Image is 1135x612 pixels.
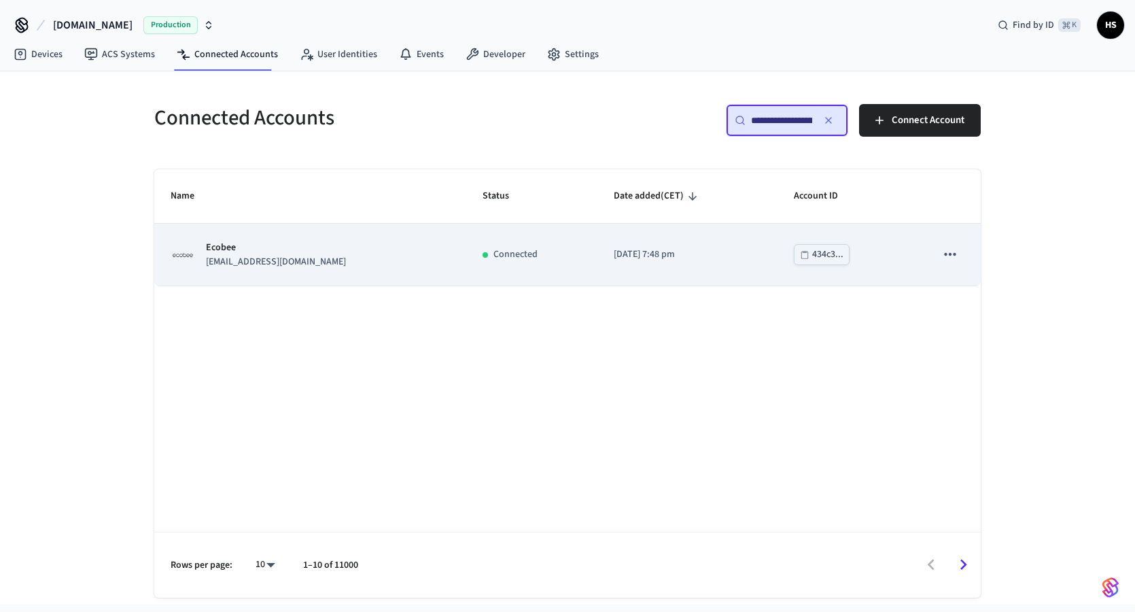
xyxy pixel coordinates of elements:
span: Production [143,16,198,34]
span: HS [1098,13,1123,37]
span: Account ID [794,186,856,207]
span: Date added(CET) [614,186,701,207]
p: [EMAIL_ADDRESS][DOMAIN_NAME] [206,255,346,269]
a: Settings [536,42,610,67]
span: [DOMAIN_NAME] [53,17,133,33]
p: [DATE] 7:48 pm [614,248,761,262]
span: Find by ID [1013,18,1054,32]
div: 434c3... [812,246,843,263]
a: Connected Accounts [166,42,289,67]
button: Go to next page [947,549,979,581]
table: sticky table [154,169,981,286]
p: Connected [493,248,538,262]
span: Name [171,186,212,207]
p: Ecobee [206,241,346,255]
a: Devices [3,42,73,67]
span: Status [483,186,527,207]
a: ACS Systems [73,42,166,67]
span: ⌘ K [1058,18,1081,32]
img: ecobee_logo_square [171,243,195,267]
button: 434c3... [794,244,850,265]
div: 10 [249,555,281,575]
a: Developer [455,42,536,67]
img: SeamLogoGradient.69752ec5.svg [1102,577,1119,598]
button: HS [1097,12,1124,39]
a: Events [388,42,455,67]
button: Connect Account [859,104,981,137]
a: User Identities [289,42,388,67]
p: 1–10 of 11000 [303,558,358,573]
h5: Connected Accounts [154,104,559,132]
div: Find by ID⌘ K [987,13,1092,37]
span: Connect Account [892,112,964,129]
p: Rows per page: [171,558,232,573]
